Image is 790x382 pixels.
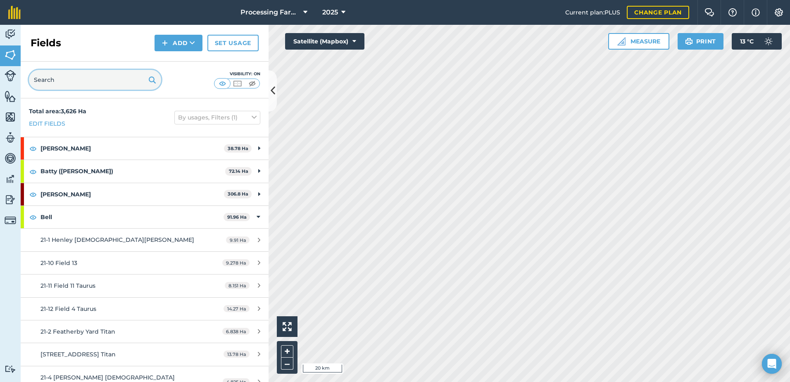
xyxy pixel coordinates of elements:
[40,206,224,228] strong: Bell
[627,6,689,19] a: Change plan
[31,36,61,50] h2: Fields
[155,35,202,51] button: Add
[225,282,250,289] span: 8.151 Ha
[228,146,248,151] strong: 38.78 Ha
[162,38,168,48] img: svg+xml;base64,PHN2ZyB4bWxucz0iaHR0cDovL3d3dy53My5vcmcvMjAwMC9zdmciIHdpZHRoPSIxNCIgaGVpZ2h0PSIyNC...
[228,191,248,197] strong: 306.8 Ha
[565,8,620,17] span: Current plan : PLUS
[227,214,247,220] strong: 91.96 Ha
[5,215,16,226] img: svg+xml;base64,PD94bWwgdmVyc2lvbj0iMS4wIiBlbmNvZGluZz0idXRmLTgiPz4KPCEtLSBHZW5lcmF0b3I6IEFkb2JlIE...
[21,206,269,228] div: Bell91.96 Ha
[5,28,16,41] img: svg+xml;base64,PD94bWwgdmVyc2lvbj0iMS4wIiBlbmNvZGluZz0idXRmLTgiPz4KPCEtLSBHZW5lcmF0b3I6IEFkb2JlIE...
[207,35,259,51] a: Set usage
[29,167,37,177] img: svg+xml;base64,PHN2ZyB4bWxucz0iaHR0cDovL3d3dy53My5vcmcvMjAwMC9zdmciIHdpZHRoPSIxOCIgaGVpZ2h0PSIyNC...
[148,75,156,85] img: svg+xml;base64,PHN2ZyB4bWxucz0iaHR0cDovL3d3dy53My5vcmcvMjAwMC9zdmciIHdpZHRoPSIxOSIgaGVpZ2h0PSIyNC...
[704,8,714,17] img: Two speech bubbles overlapping with the left bubble in the forefront
[21,252,269,274] a: 21-10 Field 139.278 Ha
[29,119,65,128] a: Edit fields
[40,351,116,358] span: [STREET_ADDRESS] Titan
[29,189,37,199] img: svg+xml;base64,PHN2ZyB4bWxucz0iaHR0cDovL3d3dy53My5vcmcvMjAwMC9zdmciIHdpZHRoPSIxOCIgaGVpZ2h0PSIyNC...
[174,111,260,124] button: By usages, Filters (1)
[224,351,250,358] span: 13.78 Ha
[5,173,16,185] img: svg+xml;base64,PD94bWwgdmVyc2lvbj0iMS4wIiBlbmNvZGluZz0idXRmLTgiPz4KPCEtLSBHZW5lcmF0b3I6IEFkb2JlIE...
[617,37,626,45] img: Ruler icon
[740,33,754,50] span: 13 ° C
[728,8,738,17] img: A question mark icon
[8,6,21,19] img: fieldmargin Logo
[678,33,724,50] button: Print
[283,322,292,331] img: Four arrows, one pointing top left, one top right, one bottom right and the last bottom left
[229,168,248,174] strong: 72.14 Ha
[21,343,269,365] a: [STREET_ADDRESS] Titan13.78 Ha
[732,33,782,50] button: 13 °C
[21,298,269,320] a: 21-12 Field 4 Taurus14.27 Ha
[222,259,250,266] span: 9.278 Ha
[760,33,777,50] img: svg+xml;base64,PD94bWwgdmVyc2lvbj0iMS4wIiBlbmNvZGluZz0idXRmLTgiPz4KPCEtLSBHZW5lcmF0b3I6IEFkb2JlIE...
[5,152,16,165] img: svg+xml;base64,PD94bWwgdmVyc2lvbj0iMS4wIiBlbmNvZGluZz0idXRmLTgiPz4KPCEtLSBHZW5lcmF0b3I6IEFkb2JlIE...
[5,131,16,144] img: svg+xml;base64,PD94bWwgdmVyc2lvbj0iMS4wIiBlbmNvZGluZz0idXRmLTgiPz4KPCEtLSBHZW5lcmF0b3I6IEFkb2JlIE...
[21,320,269,343] a: 21-2 Featherby Yard Titan6.838 Ha
[21,160,269,182] div: Batty ([PERSON_NAME])72.14 Ha
[21,137,269,160] div: [PERSON_NAME]38.78 Ha
[226,236,250,244] span: 9.91 Ha
[281,345,293,358] button: +
[21,275,269,297] a: 21-11 Field 11 Taurus8.151 Ha
[217,79,228,88] img: svg+xml;base64,PHN2ZyB4bWxucz0iaHR0cDovL3d3dy53My5vcmcvMjAwMC9zdmciIHdpZHRoPSI1MCIgaGVpZ2h0PSI0MC...
[285,33,364,50] button: Satellite (Mapbox)
[40,305,96,313] span: 21-12 Field 4 Taurus
[29,143,37,153] img: svg+xml;base64,PHN2ZyB4bWxucz0iaHR0cDovL3d3dy53My5vcmcvMjAwMC9zdmciIHdpZHRoPSIxOCIgaGVpZ2h0PSIyNC...
[224,305,250,312] span: 14.27 Ha
[5,70,16,81] img: svg+xml;base64,PD94bWwgdmVyc2lvbj0iMS4wIiBlbmNvZGluZz0idXRmLTgiPz4KPCEtLSBHZW5lcmF0b3I6IEFkb2JlIE...
[29,212,37,222] img: svg+xml;base64,PHN2ZyB4bWxucz0iaHR0cDovL3d3dy53My5vcmcvMjAwMC9zdmciIHdpZHRoPSIxOCIgaGVpZ2h0PSIyNC...
[40,259,77,267] span: 21-10 Field 13
[40,236,194,244] span: 21-1 Henley [DEMOGRAPHIC_DATA][PERSON_NAME]
[5,90,16,103] img: svg+xml;base64,PHN2ZyB4bWxucz0iaHR0cDovL3d3dy53My5vcmcvMjAwMC9zdmciIHdpZHRoPSI1NiIgaGVpZ2h0PSI2MC...
[608,33,669,50] button: Measure
[29,70,161,90] input: Search
[774,8,784,17] img: A cog icon
[762,354,782,374] div: Open Intercom Messenger
[240,7,300,17] span: Processing Farms
[40,160,225,182] strong: Batty ([PERSON_NAME])
[29,107,86,115] strong: Total area : 3,626 Ha
[40,137,224,160] strong: [PERSON_NAME]
[21,229,269,251] a: 21-1 Henley [DEMOGRAPHIC_DATA][PERSON_NAME]9.91 Ha
[40,328,115,335] span: 21-2 Featherby Yard Titan
[685,36,693,46] img: svg+xml;base64,PHN2ZyB4bWxucz0iaHR0cDovL3d3dy53My5vcmcvMjAwMC9zdmciIHdpZHRoPSIxOSIgaGVpZ2h0PSIyNC...
[40,282,95,289] span: 21-11 Field 11 Taurus
[40,183,224,205] strong: [PERSON_NAME]
[5,49,16,61] img: svg+xml;base64,PHN2ZyB4bWxucz0iaHR0cDovL3d3dy53My5vcmcvMjAwMC9zdmciIHdpZHRoPSI1NiIgaGVpZ2h0PSI2MC...
[5,111,16,123] img: svg+xml;base64,PHN2ZyB4bWxucz0iaHR0cDovL3d3dy53My5vcmcvMjAwMC9zdmciIHdpZHRoPSI1NiIgaGVpZ2h0PSI2MC...
[247,79,257,88] img: svg+xml;base64,PHN2ZyB4bWxucz0iaHR0cDovL3d3dy53My5vcmcvMjAwMC9zdmciIHdpZHRoPSI1MCIgaGVpZ2h0PSI0MC...
[21,183,269,205] div: [PERSON_NAME]306.8 Ha
[222,328,250,335] span: 6.838 Ha
[322,7,338,17] span: 2025
[5,193,16,206] img: svg+xml;base64,PD94bWwgdmVyc2lvbj0iMS4wIiBlbmNvZGluZz0idXRmLTgiPz4KPCEtLSBHZW5lcmF0b3I6IEFkb2JlIE...
[214,71,260,77] div: Visibility: On
[752,7,760,17] img: svg+xml;base64,PHN2ZyB4bWxucz0iaHR0cDovL3d3dy53My5vcmcvMjAwMC9zdmciIHdpZHRoPSIxNyIgaGVpZ2h0PSIxNy...
[232,79,243,88] img: svg+xml;base64,PHN2ZyB4bWxucz0iaHR0cDovL3d3dy53My5vcmcvMjAwMC9zdmciIHdpZHRoPSI1MCIgaGVpZ2h0PSI0MC...
[5,365,16,373] img: svg+xml;base64,PD94bWwgdmVyc2lvbj0iMS4wIiBlbmNvZGluZz0idXRmLTgiPz4KPCEtLSBHZW5lcmF0b3I6IEFkb2JlIE...
[281,358,293,370] button: –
